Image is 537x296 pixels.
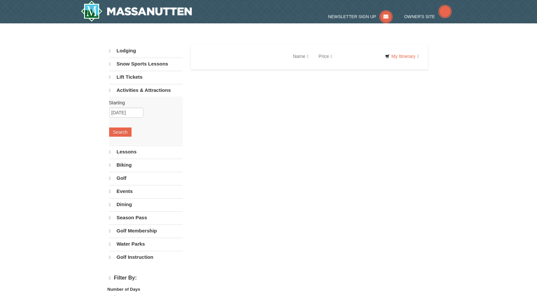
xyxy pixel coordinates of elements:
img: Massanutten Resort Logo [81,1,192,22]
a: Newsletter Sign Up [328,14,393,19]
a: Events [109,185,183,198]
a: Massanutten Resort [81,1,192,22]
h4: Filter By: [109,275,183,281]
a: Golf [109,172,183,184]
a: Season Pass [109,211,183,224]
label: Starting [109,99,178,106]
a: Snow Sports Lessons [109,58,183,70]
strong: Number of Days [107,287,140,292]
a: Water Parks [109,238,183,250]
a: Dining [109,198,183,211]
a: Golf Membership [109,225,183,237]
a: Lift Tickets [109,71,183,83]
a: Golf Instruction [109,251,183,263]
a: Owner's Site [404,14,452,19]
a: My Itinerary [381,51,423,61]
a: Name [288,50,313,63]
a: Lodging [109,45,183,57]
button: Search [109,127,132,137]
span: Owner's Site [404,14,435,19]
a: Biking [109,159,183,171]
a: Lessons [109,146,183,158]
span: Newsletter Sign Up [328,14,376,19]
a: Activities & Attractions [109,84,183,96]
a: Price [313,50,337,63]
